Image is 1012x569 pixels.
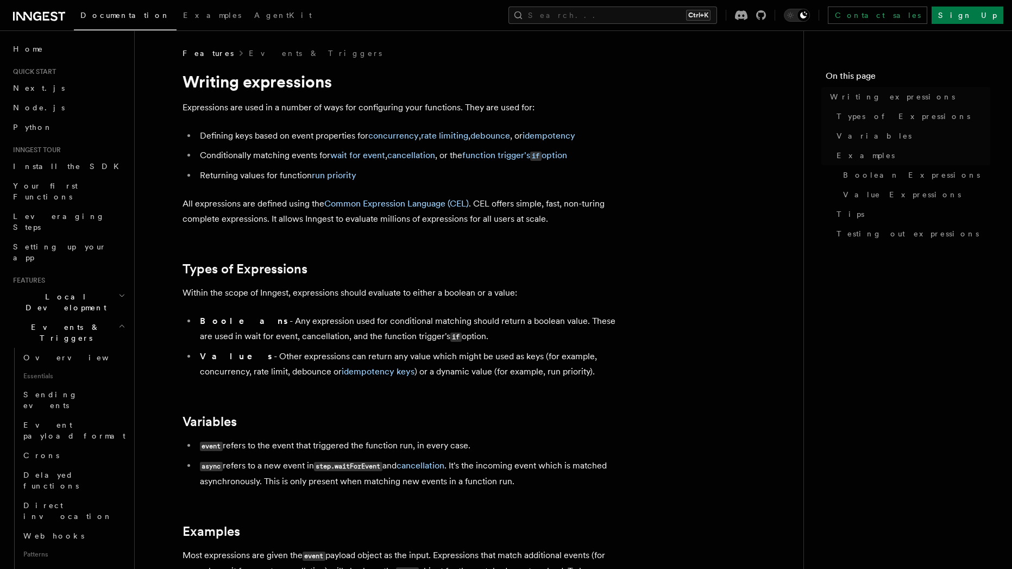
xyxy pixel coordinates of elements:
[9,317,128,348] button: Events & Triggers
[19,348,128,367] a: Overview
[686,10,711,21] kbd: Ctrl+K
[839,185,990,204] a: Value Expressions
[197,438,617,454] li: refers to the event that triggered the function run, in every case.
[23,353,135,362] span: Overview
[837,130,912,141] span: Variables
[13,212,105,232] span: Leveraging Steps
[13,162,125,171] span: Install the SDK
[200,462,223,471] code: async
[13,84,65,92] span: Next.js
[254,11,312,20] span: AgentKit
[462,150,567,160] a: function trigger'sifoption
[19,526,128,546] a: Webhooks
[843,189,961,200] span: Value Expressions
[387,150,435,160] a: cancellation
[312,170,356,180] a: run priority
[837,209,864,220] span: Tips
[19,546,128,563] span: Patterns
[197,128,617,143] li: Defining keys based on event properties for , , , or
[19,496,128,526] a: Direct invocation
[183,48,234,59] span: Features
[13,182,78,201] span: Your first Functions
[368,130,419,141] a: concurrency
[9,207,128,237] a: Leveraging Steps
[470,130,510,141] a: debounce
[200,442,223,451] code: event
[9,78,128,98] a: Next.js
[177,3,248,29] a: Examples
[832,224,990,243] a: Testing out expressions
[23,501,112,521] span: Direct invocation
[13,103,65,112] span: Node.js
[19,446,128,465] a: Crons
[837,228,979,239] span: Testing out expressions
[784,9,810,22] button: Toggle dark mode
[183,414,237,429] a: Variables
[832,126,990,146] a: Variables
[197,349,617,379] li: - Other expressions can return any value which might be used as keys (for example, concurrency, r...
[828,7,927,24] a: Contact sales
[826,87,990,107] a: Writing expressions
[9,117,128,137] a: Python
[9,276,45,285] span: Features
[74,3,177,30] a: Documentation
[837,111,970,122] span: Types of Expressions
[13,123,53,132] span: Python
[183,72,617,91] h1: Writing expressions
[397,460,444,471] a: cancellation
[183,100,617,115] p: Expressions are used in a number of ways for configuring your functions. They are used for:
[183,285,617,301] p: Within the scope of Inngest, expressions should evaluate to either a boolean or a value:
[843,170,980,180] span: Boolean Expressions
[832,107,990,126] a: Types of Expressions
[508,7,717,24] button: Search...Ctrl+K
[314,462,382,471] code: step.waitForEvent
[839,165,990,185] a: Boolean Expressions
[197,458,617,489] li: refers to a new event in and . It's the incoming event which is matched asynchronously. This is o...
[832,204,990,224] a: Tips
[13,43,43,54] span: Home
[183,261,307,277] a: Types of Expressions
[826,70,990,87] h4: On this page
[197,148,617,164] li: Conditionally matching events for , , or the
[9,67,56,76] span: Quick start
[200,351,274,361] strong: Values
[450,333,462,342] code: if
[248,3,318,29] a: AgentKit
[9,39,128,59] a: Home
[183,11,241,20] span: Examples
[23,421,125,440] span: Event payload format
[342,366,414,377] a: idempotency keys
[197,314,617,345] li: - Any expression used for conditional matching should return a boolean value. These are used in w...
[9,287,128,317] button: Local Development
[330,150,385,160] a: wait for event
[23,532,84,540] span: Webhooks
[523,130,575,141] a: idempotency
[19,385,128,415] a: Sending events
[303,552,325,561] code: event
[19,415,128,446] a: Event payload format
[9,291,118,313] span: Local Development
[9,322,118,343] span: Events & Triggers
[200,316,290,326] strong: Booleans
[9,98,128,117] a: Node.js
[23,451,59,460] span: Crons
[832,146,990,165] a: Examples
[324,198,469,209] a: Common Expression Language (CEL)
[183,524,240,539] a: Examples
[9,157,128,176] a: Install the SDK
[80,11,170,20] span: Documentation
[932,7,1003,24] a: Sign Up
[830,91,955,102] span: Writing expressions
[197,168,617,183] li: Returning values for function
[249,48,382,59] a: Events & Triggers
[421,130,468,141] a: rate limiting
[837,150,895,161] span: Examples
[9,146,61,154] span: Inngest tour
[23,471,79,490] span: Delayed functions
[19,367,128,385] span: Essentials
[23,390,78,410] span: Sending events
[13,242,106,262] span: Setting up your app
[9,237,128,267] a: Setting up your app
[9,176,128,207] a: Your first Functions
[183,196,617,227] p: All expressions are defined using the . CEL offers simple, fast, non-turing complete expressions....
